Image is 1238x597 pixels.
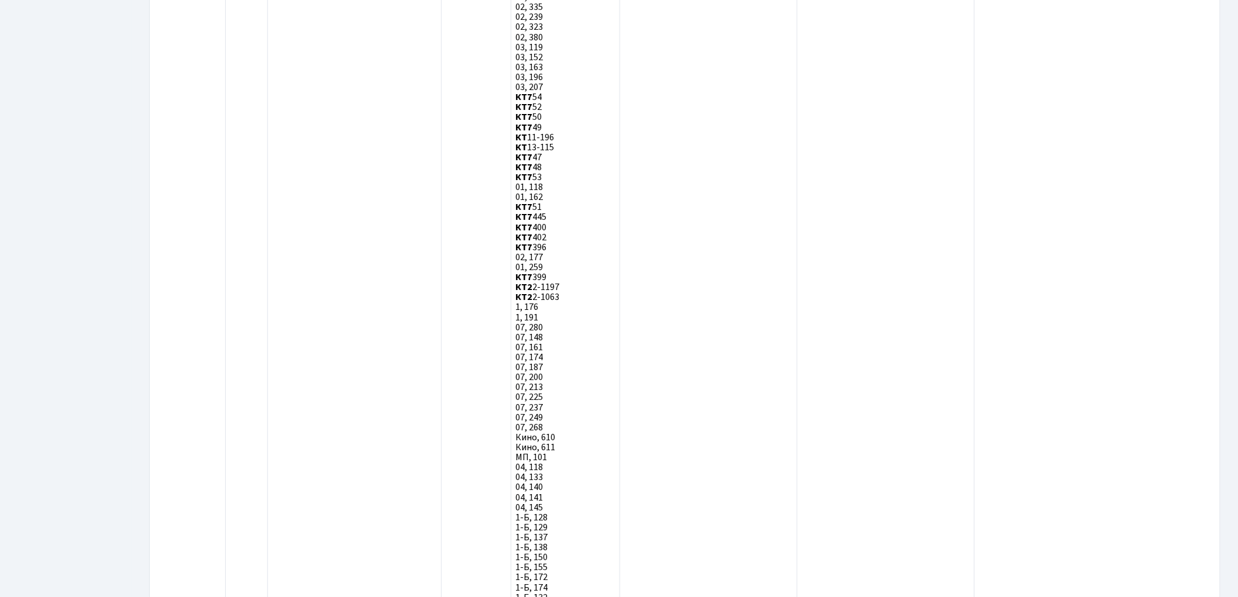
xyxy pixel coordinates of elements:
[516,201,533,213] b: КТ7
[516,141,528,154] b: КТ
[516,91,533,103] b: КТ7
[516,211,533,224] b: КТ7
[516,221,533,234] b: КТ7
[516,111,533,124] b: КТ7
[516,151,533,164] b: КТ7
[516,231,533,244] b: КТ7
[516,271,533,284] b: КТ7
[516,131,528,144] b: КТ
[516,281,533,294] b: КТ2
[516,171,533,184] b: КТ7
[516,101,533,113] b: КТ7
[516,161,533,174] b: КТ7
[516,121,533,134] b: КТ7
[516,241,533,254] b: КТ7
[516,291,533,303] b: КТ2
